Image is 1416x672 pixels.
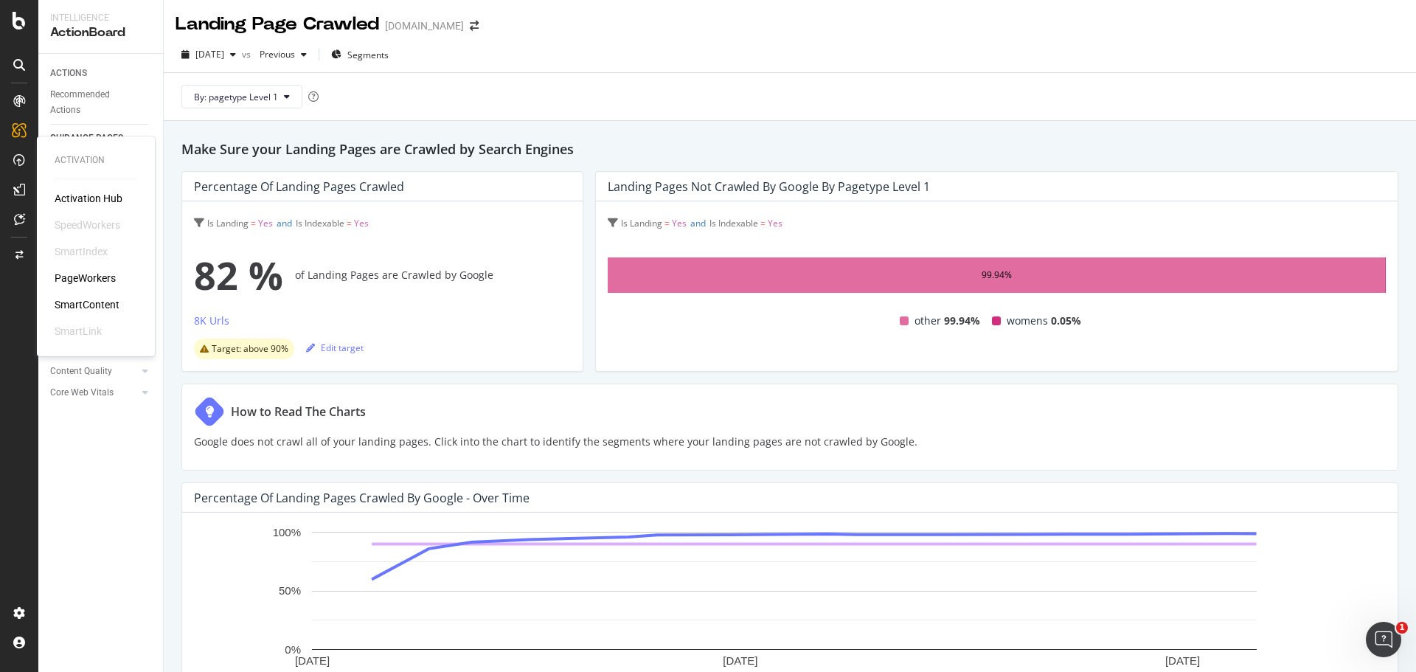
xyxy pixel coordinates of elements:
[1366,622,1401,657] iframe: Intercom live chat
[194,491,530,505] div: Percentage of Landing Pages Crawled by Google - Over Time
[194,246,283,305] span: 82 %
[181,139,1398,159] h2: Make Sure your Landing Pages are Crawled by Search Engines
[194,524,1375,672] svg: A chart.
[194,179,404,194] div: Percentage of Landing Pages Crawled
[194,91,278,103] span: By: pagetype Level 1
[277,217,292,229] span: and
[50,24,151,41] div: ActionBoard
[55,218,120,232] div: SpeedWorkers
[347,217,352,229] span: =
[1396,622,1408,634] span: 1
[1165,655,1200,668] text: [DATE]
[690,217,706,229] span: and
[55,154,137,167] div: Activation
[306,336,364,359] button: Edit target
[55,191,122,206] a: Activation Hub
[212,344,288,353] span: Target: above 90%
[296,217,344,229] span: Is Indexable
[207,217,249,229] span: Is Landing
[760,217,766,229] span: =
[55,244,108,259] div: SmartIndex
[354,217,369,229] span: Yes
[621,217,662,229] span: Is Landing
[672,217,687,229] span: Yes
[279,585,301,597] text: 50%
[709,217,758,229] span: Is Indexable
[1051,312,1081,330] span: 0.05%
[176,12,379,37] div: Landing Page Crawled
[50,364,112,379] div: Content Quality
[50,87,139,118] div: Recommended Actions
[251,217,256,229] span: =
[50,87,153,118] a: Recommended Actions
[55,297,119,312] a: SmartContent
[306,342,364,354] div: Edit target
[470,21,479,31] div: arrow-right-arrow-left
[50,66,87,81] div: ACTIONS
[258,217,273,229] span: Yes
[50,385,114,401] div: Core Web Vitals
[231,403,366,420] div: How to Read The Charts
[254,43,313,66] button: Previous
[194,314,229,328] div: 8K Urls
[982,266,1012,284] div: 99.94%
[194,433,917,451] p: Google does not crawl all of your landing pages. Click into the chart to identify the segments wh...
[295,655,330,668] text: [DATE]
[194,339,294,359] div: warning label
[944,312,980,330] span: 99.94%
[50,364,138,379] a: Content Quality
[55,271,116,285] a: PageWorkers
[50,131,123,146] div: GUIDANCE PAGES
[194,246,571,305] div: of Landing Pages are Crawled by Google
[50,131,153,146] a: GUIDANCE PAGES
[723,655,757,668] text: [DATE]
[1007,312,1048,330] span: womens
[664,217,670,229] span: =
[608,179,930,194] div: Landing Pages not Crawled by Google by pagetype Level 1
[325,43,395,66] button: Segments
[181,85,302,108] button: By: pagetype Level 1
[195,48,224,60] span: 2025 Aug. 8th
[768,217,782,229] span: Yes
[285,643,301,656] text: 0%
[385,18,464,33] div: [DOMAIN_NAME]
[176,43,242,66] button: [DATE]
[50,12,151,24] div: Intelligence
[347,49,389,61] span: Segments
[273,526,301,538] text: 100%
[55,324,102,339] div: SmartLink
[914,312,941,330] span: other
[254,48,295,60] span: Previous
[242,48,254,60] span: vs
[50,66,153,81] a: ACTIONS
[50,385,138,401] a: Core Web Vitals
[194,312,229,336] button: 8K Urls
